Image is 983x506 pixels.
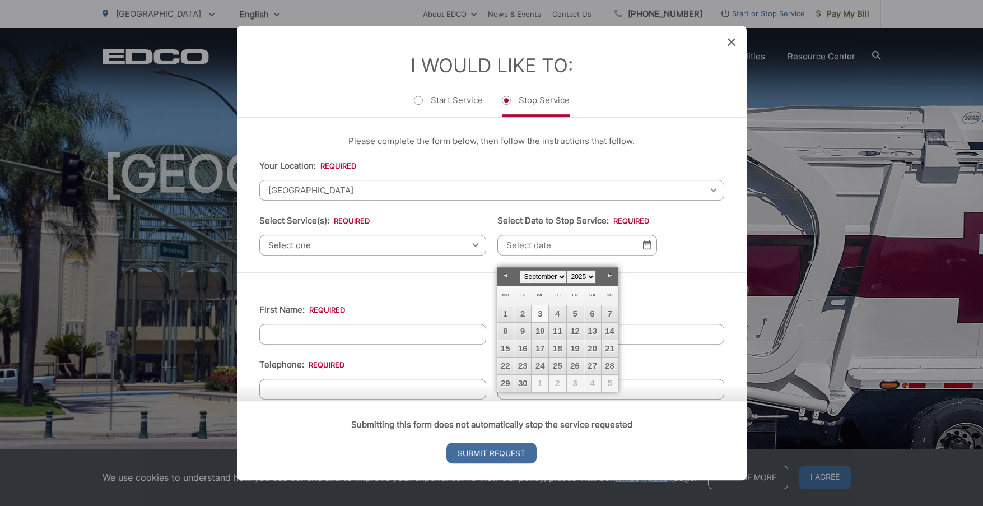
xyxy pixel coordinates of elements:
[572,293,578,298] span: Friday
[602,375,618,392] span: 5
[607,293,613,298] span: Sunday
[520,293,526,298] span: Tuesday
[584,358,601,374] a: 27
[497,305,514,322] a: 1
[497,235,657,256] input: Select date
[351,419,632,430] strong: Submitting this form does not automatically stop the service requested
[497,340,514,357] a: 15
[549,340,566,357] a: 18
[567,375,584,392] span: 3
[549,358,566,374] a: 25
[643,240,651,250] img: Select date
[532,358,548,374] a: 24
[497,358,514,374] a: 22
[602,267,618,284] a: Next
[555,293,561,298] span: Thursday
[502,95,570,117] label: Stop Service
[567,358,584,374] a: 26
[514,358,531,374] a: 23
[537,293,544,298] span: Wednesday
[549,375,566,392] span: 2
[514,323,531,340] a: 9
[567,323,584,340] a: 12
[602,340,618,357] a: 21
[584,340,601,357] a: 20
[497,323,514,340] a: 8
[514,375,531,392] a: 30
[567,305,584,322] a: 5
[602,358,618,374] a: 28
[497,216,649,226] label: Select Date to Stop Service:
[259,235,486,256] span: Select one
[589,293,595,298] span: Saturday
[497,267,514,284] a: Prev
[532,323,548,340] a: 10
[259,161,356,171] label: Your Location:
[549,305,566,322] a: 4
[549,323,566,340] a: 11
[259,134,724,148] p: Please complete the form below, then follow the instructions that follow.
[259,360,344,370] label: Telephone:
[502,293,509,298] span: Monday
[514,305,531,322] a: 2
[532,305,548,322] a: 3
[259,305,345,315] label: First Name:
[497,375,514,392] a: 29
[567,340,584,357] a: 19
[584,323,601,340] a: 13
[602,323,618,340] a: 14
[584,305,601,322] a: 6
[532,375,548,392] span: 1
[520,270,567,284] select: Select month
[514,340,531,357] a: 16
[414,95,483,117] label: Start Service
[259,216,370,226] label: Select Service(s):
[259,180,724,201] span: [GEOGRAPHIC_DATA]
[602,305,618,322] a: 7
[532,340,548,357] a: 17
[411,54,573,77] label: I Would Like To:
[584,375,601,392] span: 4
[446,443,537,463] input: Submit Request
[567,270,596,284] select: Select year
